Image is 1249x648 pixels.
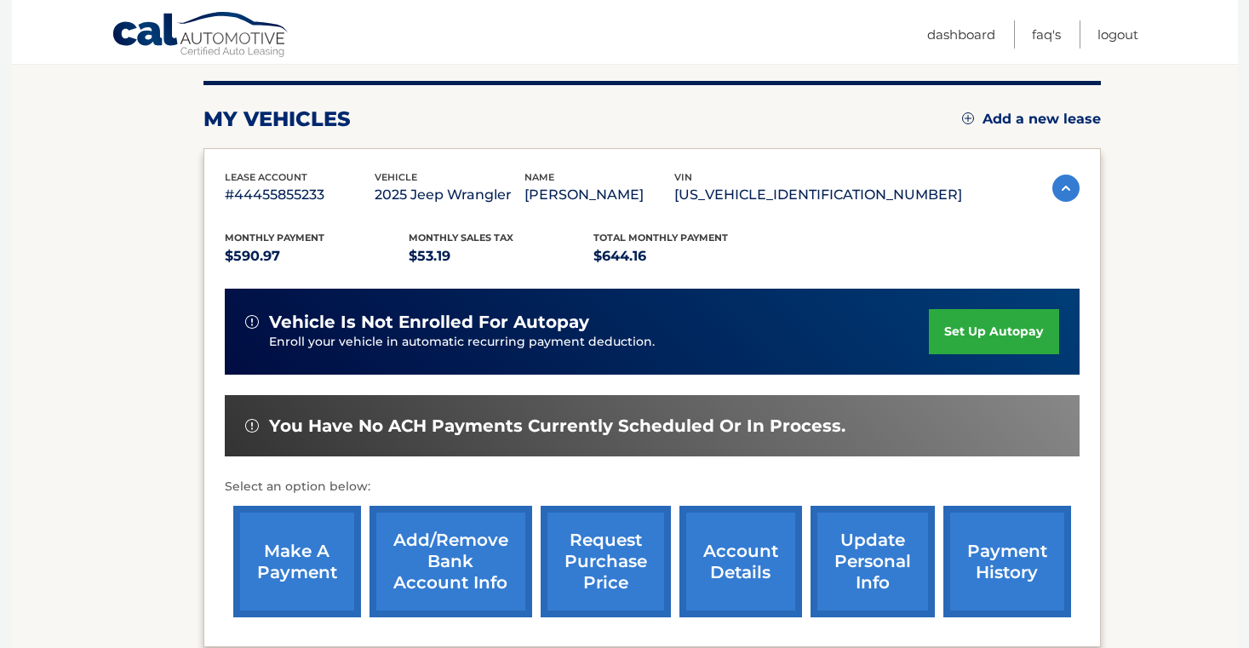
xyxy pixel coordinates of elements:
a: account details [679,506,802,617]
img: alert-white.svg [245,315,259,329]
a: Add/Remove bank account info [370,506,532,617]
img: add.svg [962,112,974,124]
p: [PERSON_NAME] [524,183,674,207]
span: vehicle is not enrolled for autopay [269,312,589,333]
p: $53.19 [409,244,593,268]
img: accordion-active.svg [1052,175,1080,202]
span: Monthly Payment [225,232,324,244]
span: vehicle [375,171,417,183]
span: vin [674,171,692,183]
a: FAQ's [1032,20,1061,49]
a: Logout [1097,20,1138,49]
a: make a payment [233,506,361,617]
p: Enroll your vehicle in automatic recurring payment deduction. [269,333,930,352]
span: lease account [225,171,307,183]
span: Monthly sales Tax [409,232,513,244]
h2: my vehicles [203,106,351,132]
p: $590.97 [225,244,410,268]
a: request purchase price [541,506,671,617]
p: $644.16 [593,244,778,268]
p: [US_VEHICLE_IDENTIFICATION_NUMBER] [674,183,962,207]
p: #44455855233 [225,183,375,207]
span: Total Monthly Payment [593,232,728,244]
a: set up autopay [929,309,1058,354]
p: 2025 Jeep Wrangler [375,183,524,207]
a: Add a new lease [962,111,1101,128]
img: alert-white.svg [245,419,259,433]
a: update personal info [811,506,935,617]
span: name [524,171,554,183]
p: Select an option below: [225,477,1080,497]
span: You have no ACH payments currently scheduled or in process. [269,416,845,437]
a: Dashboard [927,20,995,49]
a: Cal Automotive [112,11,290,60]
a: payment history [943,506,1071,617]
